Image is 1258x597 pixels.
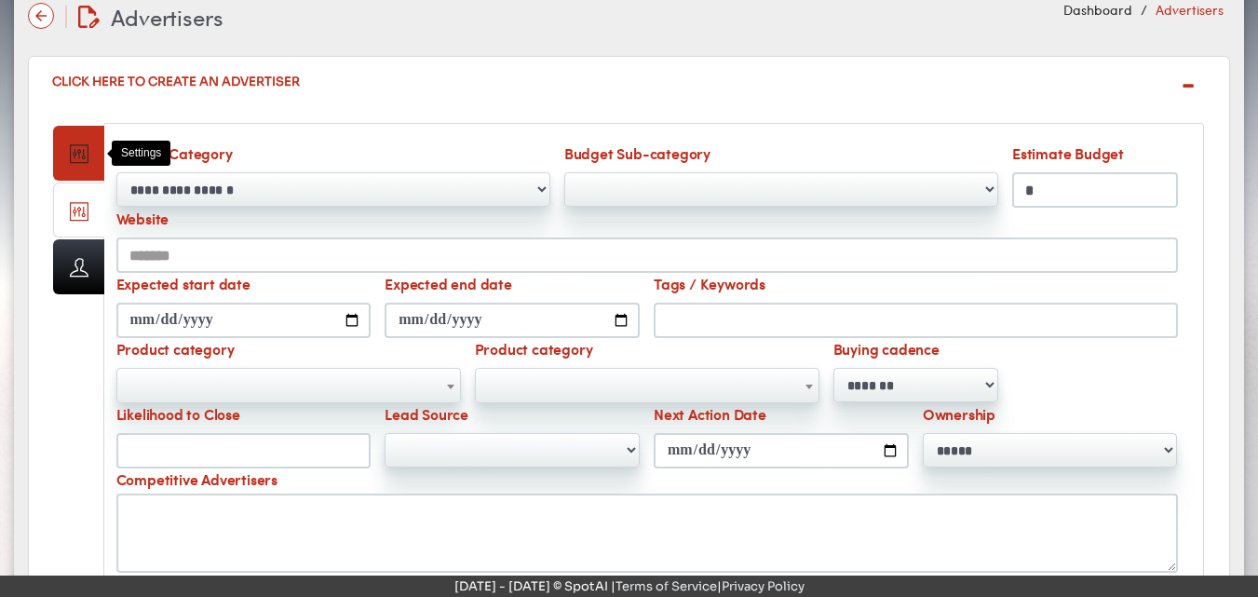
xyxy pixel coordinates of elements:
[116,142,233,168] label: Budget Category
[654,403,766,428] label: Next Action Date
[112,141,170,166] div: Settings
[28,56,1230,106] div: Click Here To Create An Advertiser
[475,338,593,363] label: Product category
[65,6,67,28] img: line-12.svg
[116,338,235,363] label: Product category
[28,3,54,29] img: name-arrow-back-state-default-icon-true-icon-only-true-type.svg
[116,403,240,428] label: Likelihood to Close
[923,403,995,428] label: Ownership
[722,578,805,594] a: Privacy Policy
[385,403,468,428] label: Lead Source
[615,578,717,594] a: Terms of Service
[564,142,710,168] label: Budget Sub-category
[111,1,223,33] span: Advertisers
[654,273,765,298] label: Tags / Keywords
[116,468,277,494] label: Competitive Advertisers
[116,273,250,298] label: Expected start date
[116,208,169,233] label: Website
[833,338,940,363] label: Buying cadence
[385,273,512,298] label: Expected end date
[1012,142,1124,168] label: Estimate Budget
[78,6,100,28] img: edit-document.svg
